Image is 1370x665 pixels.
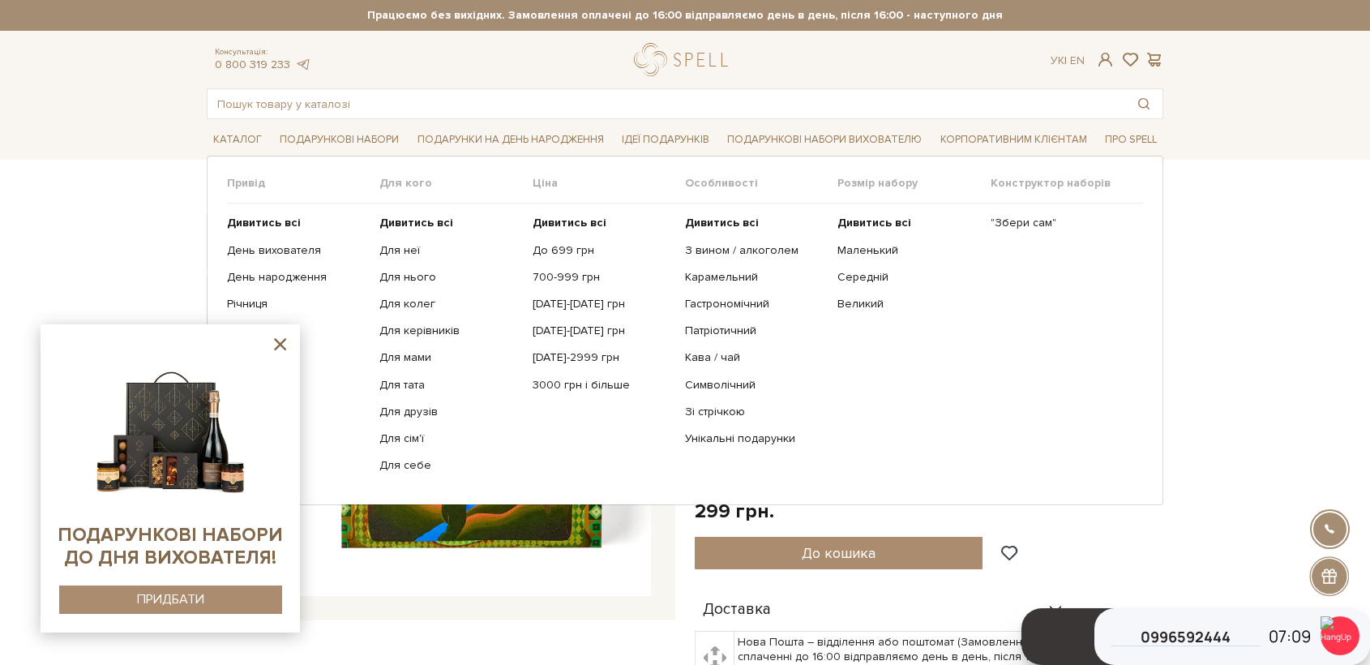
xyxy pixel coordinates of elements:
[379,216,453,230] b: Дивитись всі
[685,431,825,446] a: Унікальні подарунки
[1125,89,1162,118] button: Пошук товару у каталозі
[685,176,837,191] span: Особливості
[379,216,520,230] a: Дивитись всі
[294,58,310,71] a: telegram
[837,216,978,230] a: Дивитись всі
[934,126,1094,153] a: Корпоративним клієнтам
[685,270,825,285] a: Карамельний
[227,297,367,311] a: Річниця
[227,216,367,230] a: Дивитись всі
[379,176,532,191] span: Для кого
[227,176,379,191] span: Привід
[208,89,1125,118] input: Пошук товару у каталозі
[685,350,825,365] a: Кава / чай
[533,270,673,285] a: 700-999 грн
[685,216,759,230] b: Дивитись всі
[533,378,673,393] a: 3000 грн і більше
[685,216,825,230] a: Дивитись всі
[533,216,673,230] a: Дивитись всі
[533,216,606,230] b: Дивитись всі
[379,458,520,473] a: Для себе
[615,127,716,152] a: Ідеї подарунків
[685,243,825,258] a: З вином / алкоголем
[379,270,520,285] a: Для нього
[533,324,673,338] a: [DATE]-[DATE] грн
[802,544,876,562] span: До кошика
[411,127,610,152] a: Подарунки на День народження
[207,8,1163,23] strong: Працюємо без вихідних. Замовлення оплачені до 16:00 відправляємо день в день, після 16:00 - насту...
[991,216,1131,230] a: "Збери сам"
[533,243,673,258] a: До 699 грн
[227,270,367,285] a: День народження
[379,431,520,446] a: Для сім'ї
[837,243,978,258] a: Маленький
[1098,127,1163,152] a: Про Spell
[379,350,520,365] a: Для мами
[634,43,735,76] a: logo
[695,537,983,569] button: До кошика
[685,405,825,419] a: Зі стрічкою
[379,378,520,393] a: Для тата
[533,297,673,311] a: [DATE]-[DATE] грн
[1070,54,1085,67] a: En
[207,127,268,152] a: Каталог
[215,58,290,71] a: 0 800 319 233
[837,216,911,230] b: Дивитись всі
[215,47,310,58] span: Консультація:
[703,603,771,617] span: Доставка
[379,405,520,419] a: Для друзів
[379,324,520,338] a: Для керівників
[379,297,520,311] a: Для колег
[695,499,774,524] div: 299 грн.
[837,297,978,311] a: Великий
[379,243,520,258] a: Для неї
[1064,54,1067,67] span: |
[991,176,1143,191] span: Конструктор наборів
[837,176,990,191] span: Розмір набору
[721,126,928,153] a: Подарункові набори вихователю
[685,378,825,393] a: Символічний
[1051,54,1085,68] div: Ук
[533,176,685,191] span: Ціна
[533,350,673,365] a: [DATE]-2999 грн
[207,156,1163,505] div: Каталог
[685,297,825,311] a: Гастрономічний
[227,216,301,230] b: Дивитись всі
[837,270,978,285] a: Середній
[685,324,825,338] a: Патріотичний
[273,127,405,152] a: Подарункові набори
[227,243,367,258] a: День вихователя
